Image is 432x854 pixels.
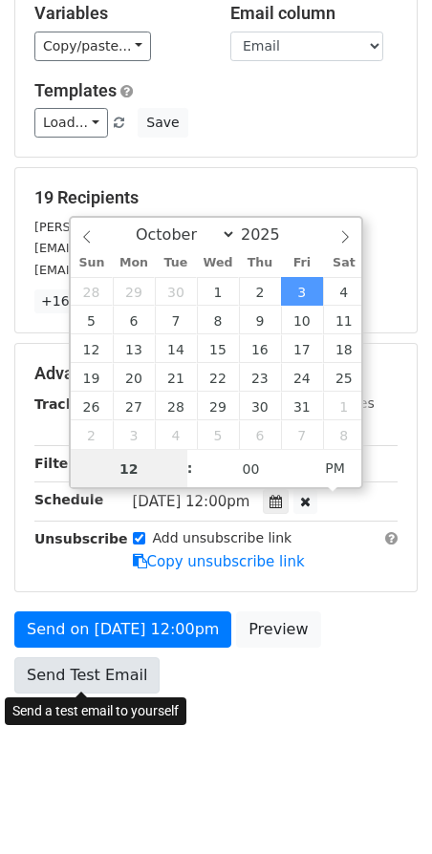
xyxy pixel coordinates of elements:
[155,334,197,363] span: October 14, 2025
[239,277,281,306] span: October 2, 2025
[239,363,281,392] span: October 23, 2025
[155,306,197,334] span: October 7, 2025
[34,363,398,384] h5: Advanced
[281,420,323,449] span: November 7, 2025
[71,306,113,334] span: October 5, 2025
[239,392,281,420] span: October 30, 2025
[34,492,103,507] strong: Schedule
[34,396,98,412] strong: Tracking
[197,363,239,392] span: October 22, 2025
[71,392,113,420] span: October 26, 2025
[323,420,365,449] span: November 8, 2025
[323,363,365,392] span: October 25, 2025
[34,241,248,255] small: [EMAIL_ADDRESS][DOMAIN_NAME]
[230,3,398,24] h5: Email column
[236,611,320,648] a: Preview
[323,334,365,363] span: October 18, 2025
[113,334,155,363] span: October 13, 2025
[113,306,155,334] span: October 6, 2025
[153,528,292,548] label: Add unsubscribe link
[155,277,197,306] span: September 30, 2025
[281,306,323,334] span: October 10, 2025
[281,334,323,363] span: October 17, 2025
[239,257,281,269] span: Thu
[336,762,432,854] iframe: Chat Widget
[34,220,349,234] small: [PERSON_NAME][EMAIL_ADDRESS][DOMAIN_NAME]
[155,420,197,449] span: November 4, 2025
[34,108,108,138] a: Load...
[14,657,160,694] a: Send Test Email
[193,450,310,488] input: Minute
[323,306,365,334] span: October 11, 2025
[34,80,117,100] a: Templates
[5,697,186,725] div: Send a test email to yourself
[236,225,305,244] input: Year
[14,611,231,648] a: Send on [DATE] 12:00pm
[197,392,239,420] span: October 29, 2025
[34,187,398,208] h5: 19 Recipients
[133,553,305,570] a: Copy unsubscribe link
[281,392,323,420] span: October 31, 2025
[323,277,365,306] span: October 4, 2025
[197,306,239,334] span: October 8, 2025
[133,493,250,510] span: [DATE] 12:00pm
[155,257,197,269] span: Tue
[34,456,83,471] strong: Filters
[71,363,113,392] span: October 19, 2025
[323,392,365,420] span: November 1, 2025
[71,277,113,306] span: September 28, 2025
[299,394,374,414] label: UTM Codes
[187,449,193,487] span: :
[239,334,281,363] span: October 16, 2025
[113,257,155,269] span: Mon
[113,392,155,420] span: October 27, 2025
[281,257,323,269] span: Fri
[34,531,128,546] strong: Unsubscribe
[197,420,239,449] span: November 5, 2025
[281,277,323,306] span: October 3, 2025
[197,334,239,363] span: October 15, 2025
[113,277,155,306] span: September 29, 2025
[281,363,323,392] span: October 24, 2025
[71,450,187,488] input: Hour
[71,257,113,269] span: Sun
[34,289,115,313] a: +16 more
[239,420,281,449] span: November 6, 2025
[34,32,151,61] a: Copy/paste...
[113,420,155,449] span: November 3, 2025
[155,363,197,392] span: October 21, 2025
[239,306,281,334] span: October 9, 2025
[197,257,239,269] span: Wed
[71,420,113,449] span: November 2, 2025
[309,449,361,487] span: Click to toggle
[71,334,113,363] span: October 12, 2025
[155,392,197,420] span: October 28, 2025
[34,3,202,24] h5: Variables
[323,257,365,269] span: Sat
[34,263,248,277] small: [EMAIL_ADDRESS][DOMAIN_NAME]
[197,277,239,306] span: October 1, 2025
[138,108,187,138] button: Save
[113,363,155,392] span: October 20, 2025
